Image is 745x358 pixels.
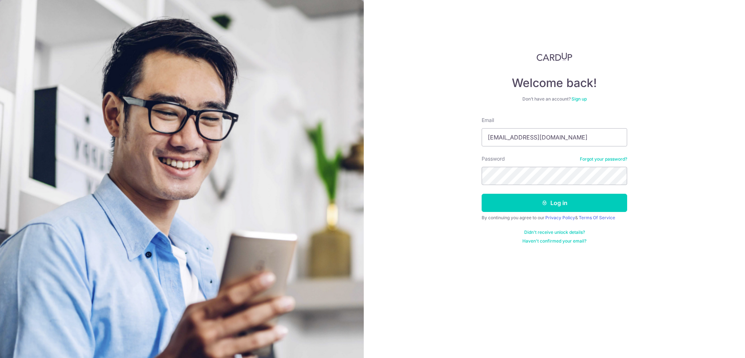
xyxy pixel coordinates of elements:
[522,238,586,244] a: Haven't confirmed your email?
[537,52,572,61] img: CardUp Logo
[482,215,627,221] div: By continuing you agree to our &
[571,96,587,102] a: Sign up
[524,229,585,235] a: Didn't receive unlock details?
[482,128,627,146] input: Enter your Email
[580,156,627,162] a: Forgot your password?
[545,215,575,220] a: Privacy Policy
[482,76,627,90] h4: Welcome back!
[482,117,494,124] label: Email
[579,215,615,220] a: Terms Of Service
[482,96,627,102] div: Don’t have an account?
[482,194,627,212] button: Log in
[482,155,505,162] label: Password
